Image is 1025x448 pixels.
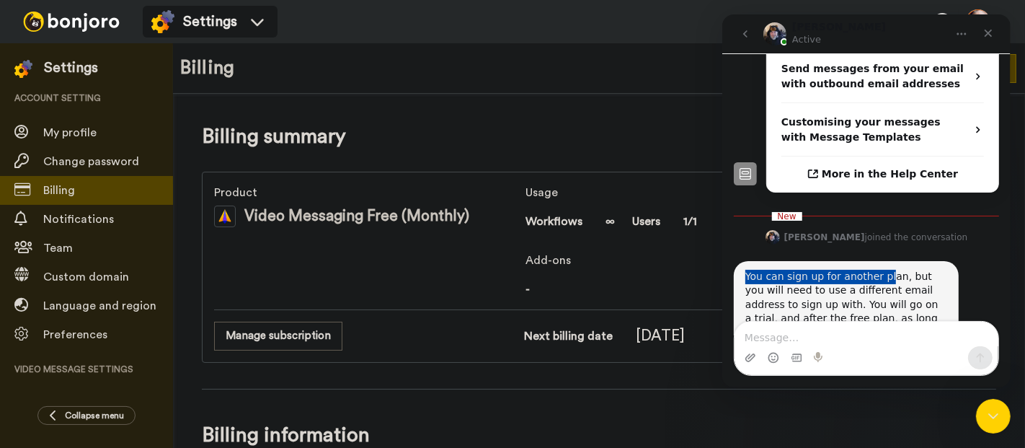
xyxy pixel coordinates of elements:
span: Settings [183,12,237,32]
span: Change password [43,156,139,167]
button: Send a message… [246,332,270,355]
div: Send messages from your email with outbound email addresses [45,35,276,89]
span: Users [632,213,660,230]
span: Preferences [43,329,107,341]
div: Settings [44,58,98,78]
span: Team [43,242,73,254]
div: You can sign up for another plan, but you will need to use a different email address to sign up w... [23,255,225,326]
img: vm-color.svg [214,206,236,227]
span: Product [214,184,520,201]
span: ∞ [605,213,615,230]
img: Profile image for Operator [12,148,35,171]
button: Collapse menu [37,406,136,425]
span: - [525,281,984,298]
span: [DATE] [636,325,685,347]
span: Notifications [43,214,114,225]
span: Collapse menu [65,410,124,421]
img: settings-colored.svg [151,10,174,33]
span: Workflows [525,213,582,230]
button: Upload attachment [22,338,34,349]
span: Next billing date [524,328,613,345]
iframe: Intercom live chat [976,399,1011,434]
span: Billing summary [202,123,346,151]
span: 1/1 [683,213,697,230]
iframe: Intercom live chat [722,14,1011,387]
div: Video Messaging Free (Monthly) [214,206,520,227]
div: joined the conversation [62,216,246,229]
div: Customising your messages with Message Templates [45,89,276,142]
span: Custom domain [43,271,129,283]
div: Johann says… [12,214,277,247]
span: My profile [43,127,97,139]
span: Add-ons [525,252,984,269]
strong: Send messages from your email with outbound email addresses [59,48,241,75]
img: settings-colored.svg [14,60,32,78]
div: New messages divider [12,201,277,202]
b: [PERSON_NAME] [62,218,143,228]
strong: Customising your messages with Message Templates [59,102,218,128]
span: Billing [43,185,75,196]
img: Profile image for Johann [43,216,58,230]
button: Emoji picker [45,338,57,349]
span: Language and region [43,300,156,312]
span: Usage [525,184,697,201]
button: Start recording [92,338,103,349]
textarea: Message… [12,307,276,332]
div: Johann says… [12,247,277,366]
h1: Billing [180,58,234,79]
button: Manage subscription [214,322,342,350]
button: Gif picker [68,338,80,349]
a: More in the Help Center [45,142,276,177]
div: You can sign up for another plan, but you will need to use a different email address to sign up w... [12,247,236,335]
img: bj-logo-header-white.svg [17,12,125,32]
span: More in the Help Center [99,154,236,166]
